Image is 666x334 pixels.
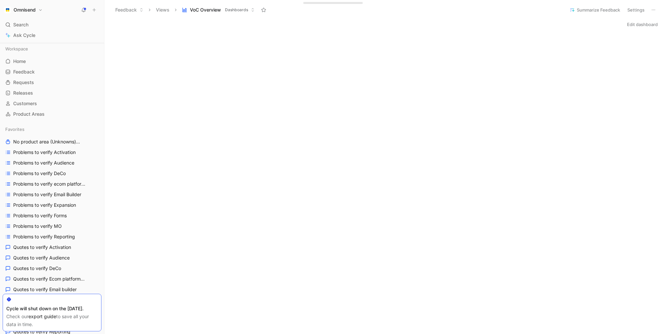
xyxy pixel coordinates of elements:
a: Product Areas [3,109,101,119]
a: Problems to verify Email Builder [3,190,101,199]
span: Requests [13,79,34,86]
span: Workspace [5,46,28,52]
a: Customers [3,99,101,108]
a: Problems to verify Reporting [3,232,101,242]
a: Problems to verify Activation [3,147,101,157]
span: Problems to verify Expansion [13,202,76,208]
span: Ask Cycle [13,31,35,39]
span: Customers [13,100,37,107]
a: Quotes to verify Audience [3,253,101,263]
a: Problems to verify ecom platforms [3,179,101,189]
h1: Omnisend [14,7,36,13]
a: Problems to verify Audience [3,158,101,168]
span: Problems to verify Email Builder [13,191,81,198]
span: Releases [13,90,33,96]
span: Problems to verify MO [13,223,62,229]
button: Settings [624,5,647,15]
a: Quotes to verify DeCo [3,263,101,273]
a: Problems to verify MO [3,221,101,231]
span: Problems to verify Forms [13,212,67,219]
a: export guide [28,314,56,319]
span: Quotes to verify Ecom platforms [13,276,86,283]
span: Problems to verify Audience [13,160,74,166]
a: Problems to verify Expansion [3,200,101,210]
span: Quotes to verify Email builder [13,286,77,293]
span: Problems to verify DeCo [13,170,66,177]
span: Other [79,139,89,144]
button: OmnisendOmnisend [3,5,44,15]
span: Dashboards [225,7,248,13]
img: Omnisend [4,7,11,13]
a: Ask Cycle [3,30,101,40]
a: Feedback [3,67,101,77]
a: Releases [3,88,101,98]
a: Home [3,56,101,66]
button: Summarize Feedback [567,5,623,15]
span: VoC Overview [190,7,221,13]
span: Quotes to verify Audience [13,255,70,261]
div: Favorites [3,124,101,134]
button: Feedback [112,5,146,15]
div: Check our to save all your data in time. [6,313,98,328]
span: Problems to verify ecom platforms [13,181,87,188]
a: Requests [3,77,101,87]
span: Favorites [5,126,24,133]
a: Quotes to verify Activation [3,242,101,252]
span: Quotes to verify DeCo [13,265,61,272]
span: Other [86,277,96,282]
button: VoC OverviewDashboards [179,5,258,15]
span: Quotes to verify Activation [13,244,71,251]
a: Quotes to verify Email builder [3,285,101,294]
a: No product area (Unknowns)Other [3,137,101,147]
div: Search [3,20,101,30]
span: Product Areas [13,111,45,117]
span: Problems to verify Activation [13,149,76,156]
a: Problems to verify DeCo [3,168,101,178]
span: No product area (Unknowns) [13,138,85,145]
div: Workspace [3,44,101,54]
div: Cycle will shut down on the [DATE]. [6,305,98,313]
button: Edit dashboard [624,20,661,29]
a: Problems to verify Forms [3,211,101,221]
span: Search [13,21,28,29]
span: Problems to verify Reporting [13,233,75,240]
span: Feedback [13,69,35,75]
a: Quotes to verify Ecom platformsOther [3,274,101,284]
span: Home [13,58,26,65]
button: Views [153,5,172,15]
